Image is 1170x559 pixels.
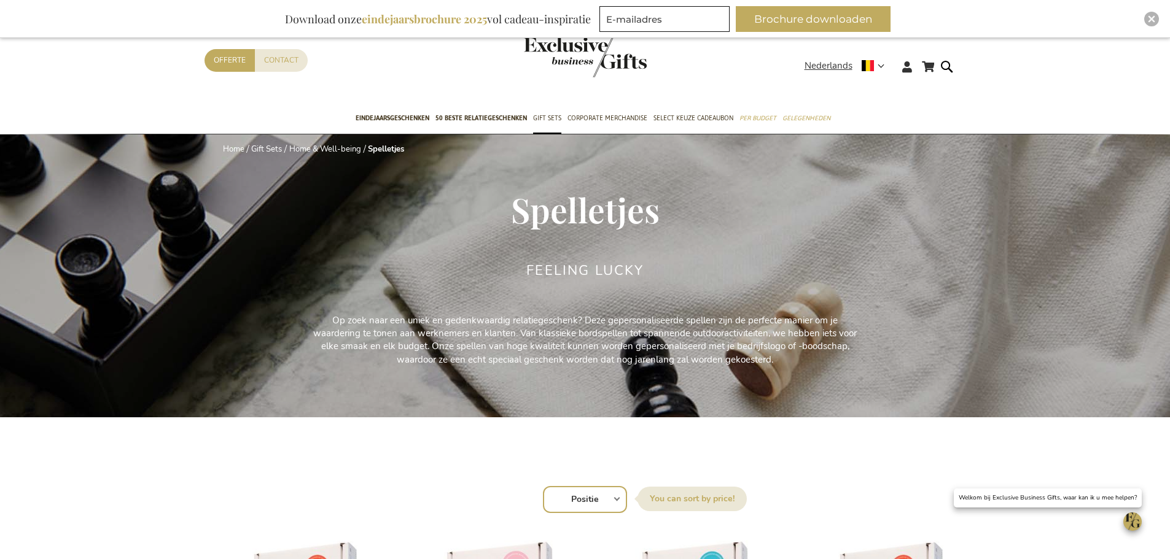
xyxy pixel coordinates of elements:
[289,144,361,155] a: Home & Well-being
[638,487,747,511] label: Sorteer op
[205,49,255,72] a: Offerte
[362,12,487,26] b: eindejaarsbrochure 2025
[368,144,404,155] strong: Spelletjes
[511,187,660,232] span: Spelletjes
[251,144,282,155] a: Gift Sets
[736,6,891,32] button: Brochure downloaden
[255,49,308,72] a: Contact
[567,112,647,125] span: Corporate Merchandise
[599,6,733,36] form: marketing offers and promotions
[739,112,776,125] span: Per Budget
[309,314,862,367] p: Op zoek naar een uniek en gedenkwaardig relatiegeschenk? Deze gepersonaliseerde spellen zijn de p...
[356,112,429,125] span: Eindejaarsgeschenken
[782,112,830,125] span: Gelegenheden
[1148,15,1155,23] img: Close
[526,263,644,278] h2: Feeling Lucky
[653,112,733,125] span: Select Keuze Cadeaubon
[805,59,892,73] div: Nederlands
[805,59,852,73] span: Nederlands
[524,37,647,77] img: Exclusive Business gifts logo
[1144,12,1159,26] div: Close
[533,112,561,125] span: Gift Sets
[524,37,585,77] a: store logo
[599,6,730,32] input: E-mailadres
[223,144,244,155] a: Home
[435,112,527,125] span: 50 beste relatiegeschenken
[279,6,596,32] div: Download onze vol cadeau-inspiratie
